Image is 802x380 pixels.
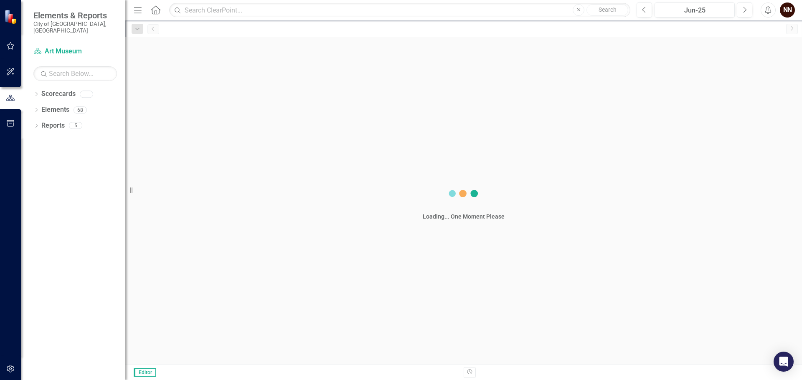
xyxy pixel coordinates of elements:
[41,121,65,131] a: Reports
[41,105,69,115] a: Elements
[33,20,117,34] small: City of [GEOGRAPHIC_DATA], [GEOGRAPHIC_DATA]
[33,47,117,56] a: Art Museum
[41,89,76,99] a: Scorecards
[657,5,732,15] div: Jun-25
[69,122,82,129] div: 5
[599,6,617,13] span: Search
[169,3,630,18] input: Search ClearPoint...
[655,3,735,18] button: Jun-25
[774,352,794,372] div: Open Intercom Messenger
[33,66,117,81] input: Search Below...
[74,106,87,113] div: 68
[423,212,505,221] div: Loading... One Moment Please
[780,3,795,18] button: NN
[134,368,156,377] span: Editor
[4,9,19,24] img: ClearPoint Strategy
[586,4,628,16] button: Search
[33,10,117,20] span: Elements & Reports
